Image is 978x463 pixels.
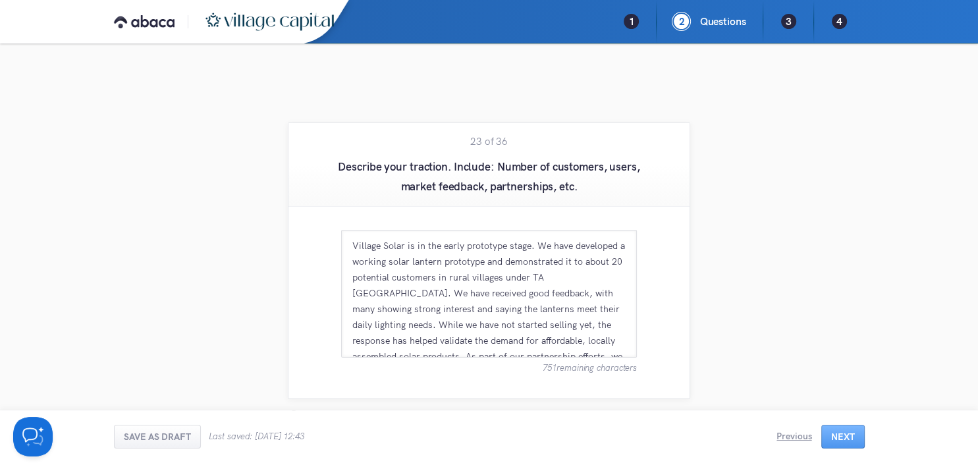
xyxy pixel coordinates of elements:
button: Save as draft [114,425,201,449]
span: 751 [543,362,557,373]
span: Questions [699,13,746,30]
img: Affiliate Logo [188,10,339,34]
p: 2 [674,14,689,29]
p: Last saved: [DATE] 12:43 [209,431,304,443]
img: VIRAL Logo [114,11,175,32]
p: 23 of 36 [328,133,650,150]
button: Next [821,425,865,449]
button: Previous [776,425,811,449]
p: 1 [624,14,639,29]
img: Icon - icon-information [288,410,299,420]
div: Previous [776,429,811,443]
p: 3 [781,14,796,29]
iframe: Help Scout Beacon - Open [13,417,53,456]
span: remaining characters [557,362,637,373]
p: 4 [832,14,847,29]
p: Describe your traction. Include: Number of customers, users, market feedback, partnerships, etc. [328,157,650,196]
